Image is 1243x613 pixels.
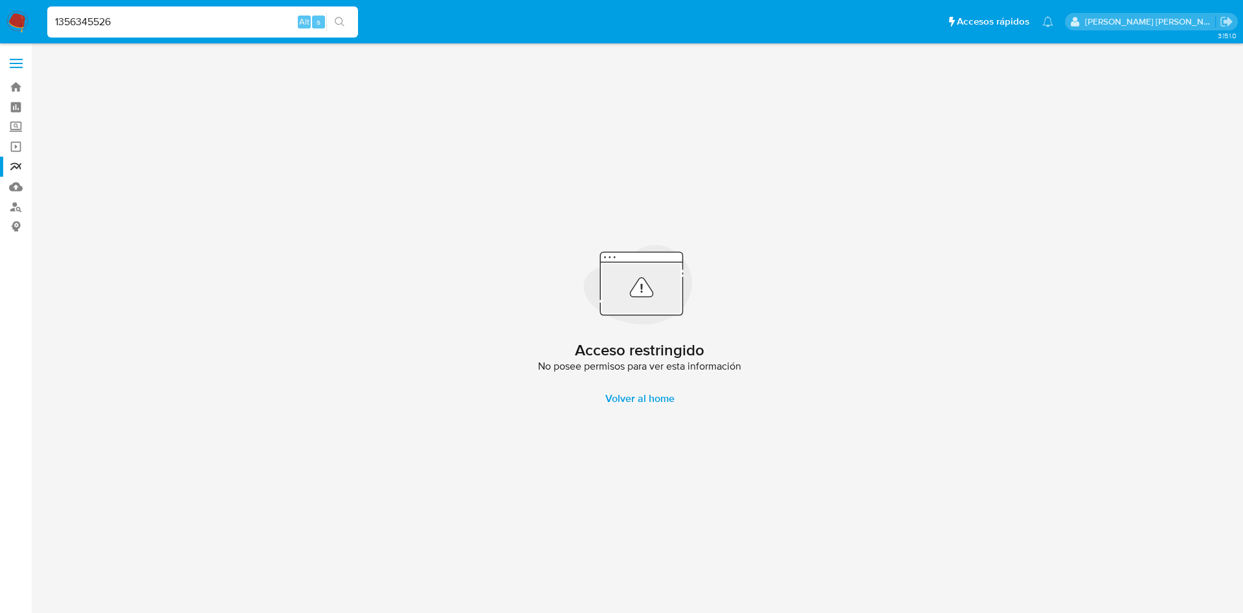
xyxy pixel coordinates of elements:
[538,360,741,373] span: No posee permisos para ver esta información
[299,16,309,28] span: Alt
[605,383,675,414] span: Volver al home
[1220,15,1233,28] a: Salir
[575,340,704,360] h2: Acceso restringido
[326,13,353,31] button: search-icon
[317,16,320,28] span: s
[957,15,1029,28] span: Accesos rápidos
[1085,16,1216,28] p: sandra.helbardt@mercadolibre.com
[590,383,690,414] a: Volver al home
[47,14,358,30] input: Buscar usuario o caso...
[1042,16,1053,27] a: Notificaciones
